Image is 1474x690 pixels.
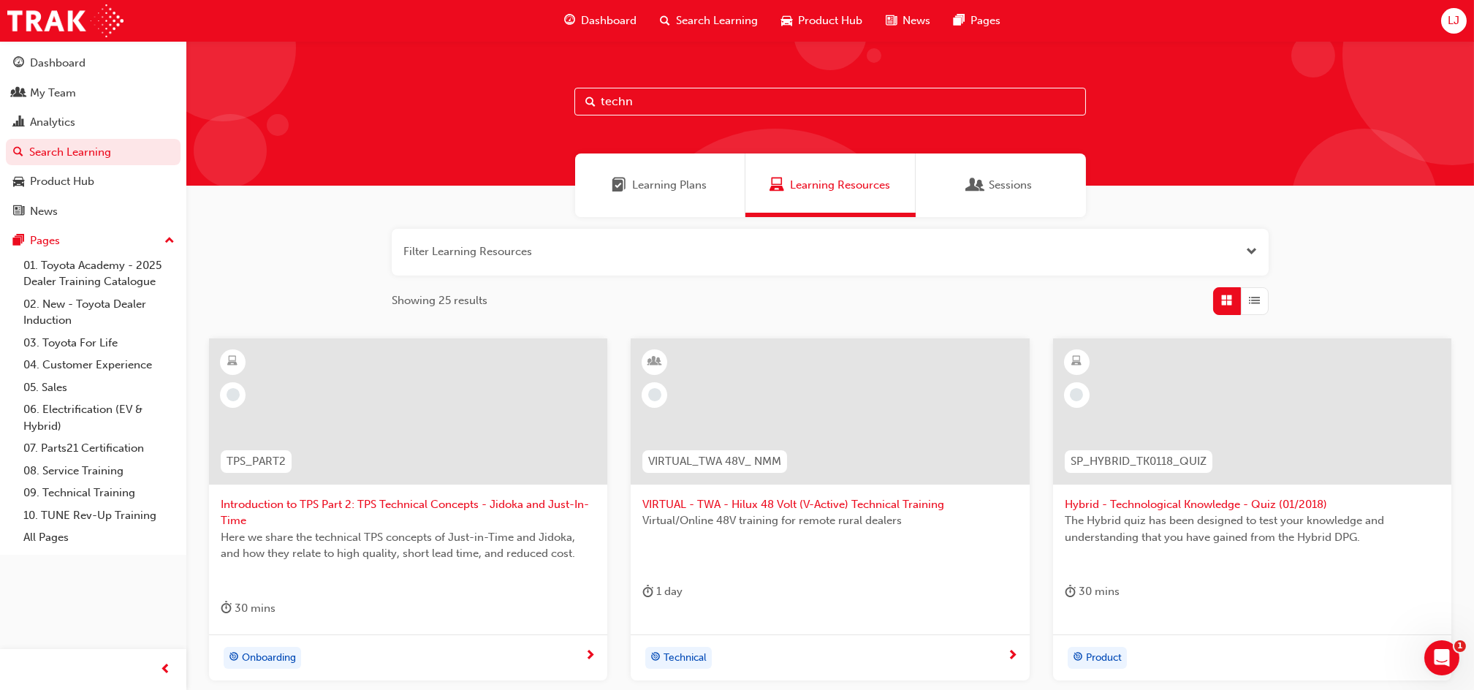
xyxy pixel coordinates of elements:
[798,12,862,29] span: Product Hub
[1053,338,1451,680] a: SP_HYBRID_TK0118_QUIZHybrid - Technological Knowledge - Quiz (01/2018)The Hybrid quiz has been de...
[648,6,770,36] a: search-iconSearch Learning
[6,47,181,227] button: DashboardMy TeamAnalyticsSearch LearningProduct HubNews
[18,526,181,549] a: All Pages
[969,177,984,194] span: Sessions
[770,6,874,36] a: car-iconProduct Hub
[874,6,942,36] a: news-iconNews
[13,87,24,100] span: people-icon
[564,12,575,30] span: guage-icon
[18,332,181,355] a: 03. Toyota For Life
[585,94,596,110] span: Search
[1454,640,1466,652] span: 1
[1071,453,1207,470] span: SP_HYBRID_TK0118_QUIZ
[18,482,181,504] a: 09. Technical Training
[242,650,296,667] span: Onboarding
[30,173,94,190] div: Product Hub
[648,388,661,401] span: learningRecordVerb_NONE-icon
[164,232,175,251] span: up-icon
[612,177,627,194] span: Learning Plans
[18,293,181,332] a: 02. New - Toyota Dealer Induction
[1086,650,1122,667] span: Product
[13,116,24,129] span: chart-icon
[227,388,240,401] span: learningRecordVerb_NONE-icon
[6,227,181,254] button: Pages
[13,235,24,248] span: pages-icon
[1071,352,1082,371] span: learningResourceType_ELEARNING-icon
[676,12,758,29] span: Search Learning
[1065,512,1440,545] span: The Hybrid quiz has been designed to test your knowledge and understanding that you have gained f...
[650,352,660,371] span: learningResourceType_INSTRUCTOR_LED-icon
[30,85,76,102] div: My Team
[13,205,24,219] span: news-icon
[6,198,181,225] a: News
[970,12,1000,29] span: Pages
[13,175,24,189] span: car-icon
[6,139,181,166] a: Search Learning
[886,12,897,30] span: news-icon
[209,338,607,680] a: TPS_PART2Introduction to TPS Part 2: TPS Technical Concepts - Jidoka and Just-In-TimeHere we shar...
[1448,12,1459,29] span: LJ
[660,12,670,30] span: search-icon
[552,6,648,36] a: guage-iconDashboard
[227,453,286,470] span: TPS_PART2
[18,437,181,460] a: 07. Parts21 Certification
[221,599,276,618] div: 30 mins
[1250,292,1261,309] span: List
[903,12,930,29] span: News
[18,254,181,293] a: 01. Toyota Academy - 2025 Dealer Training Catalogue
[633,177,707,194] span: Learning Plans
[770,177,784,194] span: Learning Resources
[790,177,890,194] span: Learning Resources
[648,453,781,470] span: VIRTUAL_TWA 48V_ NMM
[581,12,637,29] span: Dashboard
[161,661,172,679] span: prev-icon
[642,496,1017,513] span: VIRTUAL - TWA - Hilux 48 Volt (V-Active) Technical Training
[642,583,683,601] div: 1 day
[228,352,238,371] span: learningResourceType_ELEARNING-icon
[585,650,596,663] span: next-icon
[229,648,239,667] span: target-icon
[1007,650,1018,663] span: next-icon
[6,168,181,195] a: Product Hub
[745,153,916,217] a: Learning ResourcesLearning Resources
[781,12,792,30] span: car-icon
[664,650,707,667] span: Technical
[6,109,181,136] a: Analytics
[1424,640,1459,675] iframe: Intercom live chat
[1065,496,1440,513] span: Hybrid - Technological Knowledge - Quiz (01/2018)
[650,648,661,667] span: target-icon
[1073,648,1083,667] span: target-icon
[221,496,596,529] span: Introduction to TPS Part 2: TPS Technical Concepts - Jidoka and Just-In-Time
[18,504,181,527] a: 10. TUNE Rev-Up Training
[18,354,181,376] a: 04. Customer Experience
[30,203,58,220] div: News
[989,177,1033,194] span: Sessions
[1070,388,1083,401] span: learningRecordVerb_NONE-icon
[1065,583,1120,601] div: 30 mins
[631,338,1029,680] a: VIRTUAL_TWA 48V_ NMMVIRTUAL - TWA - Hilux 48 Volt (V-Active) Technical TrainingVirtual/Online 48V...
[30,232,60,249] div: Pages
[1246,243,1257,260] button: Open the filter
[18,376,181,399] a: 05. Sales
[954,12,965,30] span: pages-icon
[221,529,596,562] span: Here we share the technical TPS concepts of Just-in-Time and Jidoka, and how they relate to high ...
[7,4,124,37] img: Trak
[221,599,232,618] span: duration-icon
[1065,583,1076,601] span: duration-icon
[575,153,745,217] a: Learning PlansLearning Plans
[642,583,653,601] span: duration-icon
[13,57,24,70] span: guage-icon
[6,80,181,107] a: My Team
[13,146,23,159] span: search-icon
[916,153,1086,217] a: SessionsSessions
[1222,292,1233,309] span: Grid
[6,50,181,77] a: Dashboard
[574,88,1086,115] input: Search...
[642,512,1017,529] span: Virtual/Online 48V training for remote rural dealers
[18,398,181,437] a: 06. Electrification (EV & Hybrid)
[1441,8,1467,34] button: LJ
[392,292,487,309] span: Showing 25 results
